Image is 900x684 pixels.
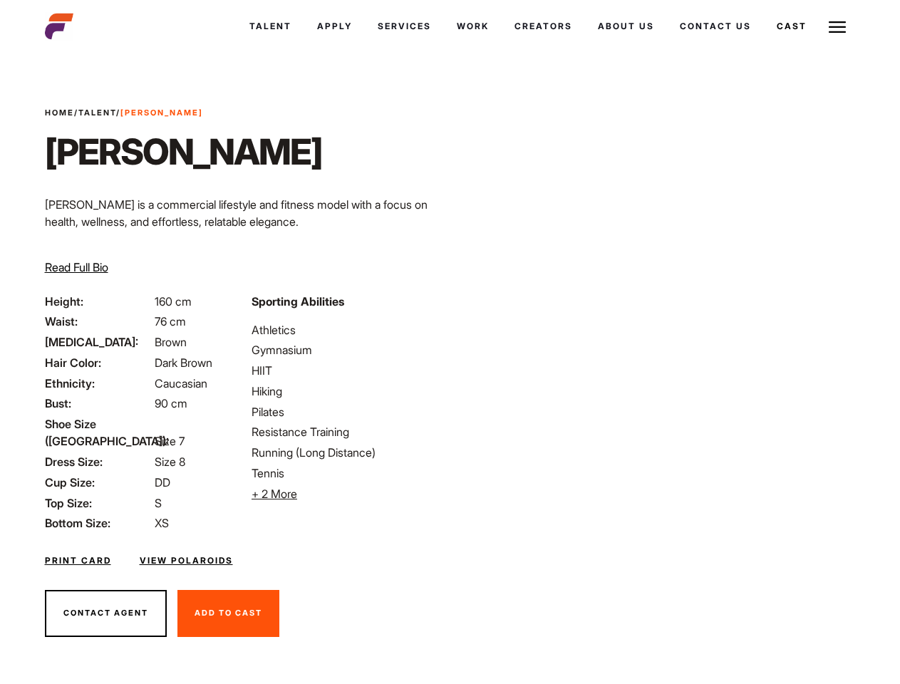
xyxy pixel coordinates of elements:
[155,516,169,530] span: XS
[252,362,441,379] li: HIIT
[45,474,152,491] span: Cup Size:
[45,395,152,412] span: Bust:
[252,383,441,400] li: Hiking
[252,341,441,358] li: Gymnasium
[252,294,344,309] strong: Sporting Abilities
[155,314,186,328] span: 76 cm
[155,434,185,448] span: Size 7
[667,7,764,46] a: Contact Us
[764,7,819,46] a: Cast
[45,554,111,567] a: Print Card
[45,108,74,118] a: Home
[252,487,297,501] span: + 2 More
[155,475,170,489] span: DD
[45,514,152,532] span: Bottom Size:
[252,423,441,440] li: Resistance Training
[45,313,152,330] span: Waist:
[155,496,162,510] span: S
[252,403,441,420] li: Pilates
[252,444,441,461] li: Running (Long Distance)
[45,590,167,637] button: Contact Agent
[140,554,233,567] a: View Polaroids
[195,608,262,618] span: Add To Cast
[444,7,502,46] a: Work
[78,108,116,118] a: Talent
[365,7,444,46] a: Services
[155,455,185,469] span: Size 8
[45,293,152,310] span: Height:
[252,321,441,338] li: Athletics
[155,335,187,349] span: Brown
[155,396,187,410] span: 90 cm
[502,7,585,46] a: Creators
[45,375,152,392] span: Ethnicity:
[45,12,73,41] img: cropped-aefm-brand-fav-22-square.png
[45,333,152,351] span: [MEDICAL_DATA]:
[45,453,152,470] span: Dress Size:
[155,376,207,390] span: Caucasian
[155,356,212,370] span: Dark Brown
[45,259,108,276] button: Read Full Bio
[45,415,152,450] span: Shoe Size ([GEOGRAPHIC_DATA]):
[45,196,442,230] p: [PERSON_NAME] is a commercial lifestyle and fitness model with a focus on health, wellness, and e...
[237,7,304,46] a: Talent
[45,130,322,173] h1: [PERSON_NAME]
[45,107,203,119] span: / /
[252,465,441,482] li: Tennis
[45,260,108,274] span: Read Full Bio
[45,242,442,293] p: Through her modeling and wellness brand, HEAL, she inspires others on their wellness journeys—cha...
[177,590,279,637] button: Add To Cast
[585,7,667,46] a: About Us
[45,494,152,512] span: Top Size:
[155,294,192,309] span: 160 cm
[304,7,365,46] a: Apply
[120,108,203,118] strong: [PERSON_NAME]
[45,354,152,371] span: Hair Color:
[829,19,846,36] img: Burger icon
